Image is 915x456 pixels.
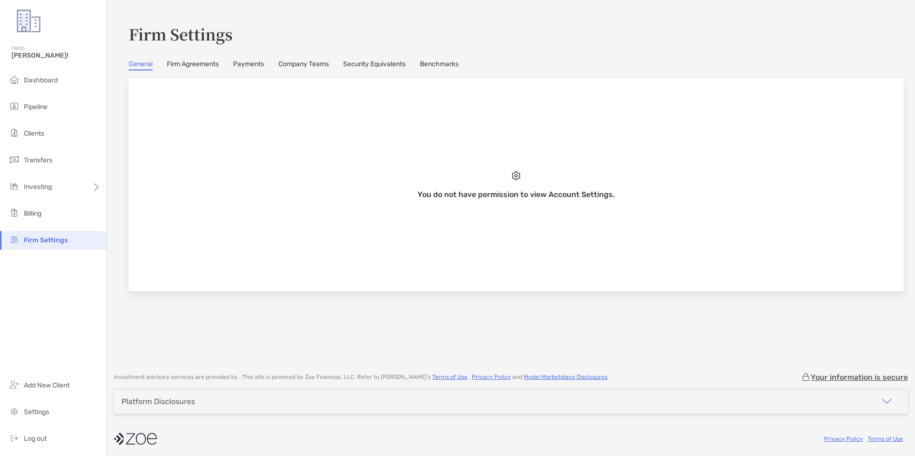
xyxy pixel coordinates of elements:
[24,129,44,138] span: Clients
[24,156,52,164] span: Transfers
[167,60,219,70] a: Firm Agreements
[114,374,609,381] p: Investment advisory services are provided by . This site is powered by Zoe Financial, LLC. Refer ...
[24,408,49,416] span: Settings
[11,51,101,59] span: [PERSON_NAME]!
[524,374,608,380] a: Model Marketplace Disclosures
[9,127,20,139] img: clients icon
[9,406,20,417] img: settings icon
[417,190,615,199] h3: You do not have permission to view Account Settings.
[9,234,20,245] img: firm-settings icon
[881,396,893,407] img: icon arrow
[9,100,20,112] img: pipeline icon
[432,374,468,380] a: Terms of Use
[24,209,41,218] span: Billing
[24,183,52,191] span: Investing
[11,4,46,38] img: Zoe Logo
[129,23,904,45] h3: Firm Settings
[24,103,48,111] span: Pipeline
[9,379,20,390] img: add_new_client icon
[129,60,152,70] a: General
[343,60,406,70] a: Security Equivalents
[278,60,329,70] a: Company Teams
[24,435,47,443] span: Log out
[24,236,68,244] span: Firm Settings
[122,397,195,406] div: Platform Disclosures
[811,373,908,382] p: Your information is secure
[9,154,20,165] img: transfers icon
[9,74,20,85] img: dashboard icon
[420,60,458,70] a: Benchmarks
[9,432,20,444] img: logout icon
[472,374,511,380] a: Privacy Policy
[9,207,20,218] img: billing icon
[9,180,20,192] img: investing icon
[114,428,157,450] img: company logo
[24,381,70,389] span: Add New Client
[511,171,521,180] img: icon config
[824,436,863,442] a: Privacy Policy
[24,76,58,84] span: Dashboard
[868,436,903,442] a: Terms of Use
[233,60,264,70] a: Payments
